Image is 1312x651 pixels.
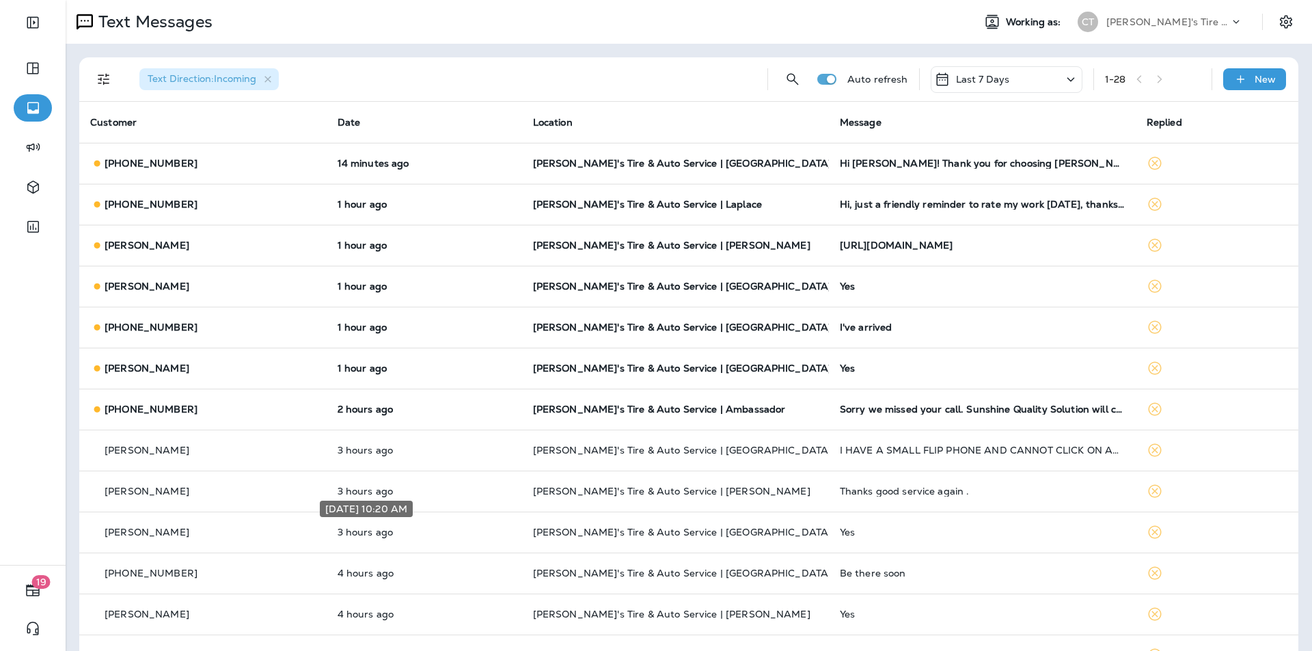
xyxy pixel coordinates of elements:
[105,568,197,579] p: [PHONE_NUMBER]
[533,157,832,169] span: [PERSON_NAME]'s Tire & Auto Service | [GEOGRAPHIC_DATA]
[840,486,1125,497] div: Thanks good service again .
[533,116,573,128] span: Location
[533,403,786,415] span: [PERSON_NAME]'s Tire & Auto Service | Ambassador
[148,72,256,85] span: Text Direction : Incoming
[90,66,118,93] button: Filters
[338,363,511,374] p: Sep 9, 2025 12:23 PM
[840,322,1125,333] div: I've arrived
[533,567,832,579] span: [PERSON_NAME]'s Tire & Auto Service | [GEOGRAPHIC_DATA]
[139,68,279,90] div: Text Direction:Incoming
[105,240,189,251] p: [PERSON_NAME]
[338,322,511,333] p: Sep 9, 2025 12:54 PM
[105,158,197,169] p: [PHONE_NUMBER]
[1105,74,1126,85] div: 1 - 28
[840,240,1125,251] div: https://youtube.com/shorts/mq-b3Dt2OQI?si=T3LuRwiktyrU7rKr
[840,609,1125,620] div: Yes
[14,9,52,36] button: Expand Sidebar
[105,363,189,374] p: [PERSON_NAME]
[105,609,189,620] p: [PERSON_NAME]
[840,158,1125,169] div: Hi Flory! Thank you for choosing Chabill's Tire & Auto Service Chabill's Tire & Auto Service | Pr...
[338,240,511,251] p: Sep 9, 2025 01:07 PM
[90,116,137,128] span: Customer
[533,198,762,210] span: [PERSON_NAME]'s Tire & Auto Service | Laplace
[779,66,806,93] button: Search Messages
[840,527,1125,538] div: Yes
[338,199,511,210] p: Sep 9, 2025 01:10 PM
[105,404,197,415] p: [PHONE_NUMBER]
[338,486,511,497] p: Sep 9, 2025 10:34 AM
[14,577,52,604] button: 19
[32,575,51,589] span: 19
[105,527,189,538] p: [PERSON_NAME]
[533,444,832,456] span: [PERSON_NAME]'s Tire & Auto Service | [GEOGRAPHIC_DATA]
[847,74,908,85] p: Auto refresh
[338,281,511,292] p: Sep 9, 2025 01:06 PM
[1274,10,1298,34] button: Settings
[533,608,810,620] span: [PERSON_NAME]'s Tire & Auto Service | [PERSON_NAME]
[533,485,810,497] span: [PERSON_NAME]'s Tire & Auto Service | [PERSON_NAME]
[105,445,189,456] p: [PERSON_NAME]
[320,501,413,517] div: [DATE] 10:20 AM
[1006,16,1064,28] span: Working as:
[840,445,1125,456] div: I HAVE A SMALL FLIP PHONE AND CANNOT CLICK ON ANY LINKS. HOWEVER, I CAN SEND A TEXT. I RATE CHABI...
[105,199,197,210] p: [PHONE_NUMBER]
[533,321,832,333] span: [PERSON_NAME]'s Tire & Auto Service | [GEOGRAPHIC_DATA]
[338,116,361,128] span: Date
[105,486,189,497] p: [PERSON_NAME]
[840,116,881,128] span: Message
[840,281,1125,292] div: Yes
[1255,74,1276,85] p: New
[338,568,511,579] p: Sep 9, 2025 09:56 AM
[1147,116,1182,128] span: Replied
[105,322,197,333] p: [PHONE_NUMBER]
[840,199,1125,210] div: Hi, just a friendly reminder to rate my work today, thanks! https://rate.services/47OBFaRj Reply ...
[93,12,213,32] p: Text Messages
[338,158,511,169] p: Sep 9, 2025 01:58 PM
[533,362,832,374] span: [PERSON_NAME]'s Tire & Auto Service | [GEOGRAPHIC_DATA]
[338,445,511,456] p: Sep 9, 2025 10:56 AM
[840,363,1125,374] div: Yes
[840,404,1125,415] div: Sorry we missed your call. Sunshine Quality Solution will contact you shortly. Tap here https://g...
[338,609,511,620] p: Sep 9, 2025 09:53 AM
[338,404,511,415] p: Sep 9, 2025 12:03 PM
[338,527,511,538] p: Sep 9, 2025 10:20 AM
[1106,16,1229,27] p: [PERSON_NAME]'s Tire & Auto
[840,568,1125,579] div: Be there soon
[105,281,189,292] p: [PERSON_NAME]
[1078,12,1098,32] div: CT
[956,74,1010,85] p: Last 7 Days
[533,239,810,251] span: [PERSON_NAME]'s Tire & Auto Service | [PERSON_NAME]
[533,280,832,292] span: [PERSON_NAME]'s Tire & Auto Service | [GEOGRAPHIC_DATA]
[533,526,917,538] span: [PERSON_NAME]'s Tire & Auto Service | [GEOGRAPHIC_DATA][PERSON_NAME]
